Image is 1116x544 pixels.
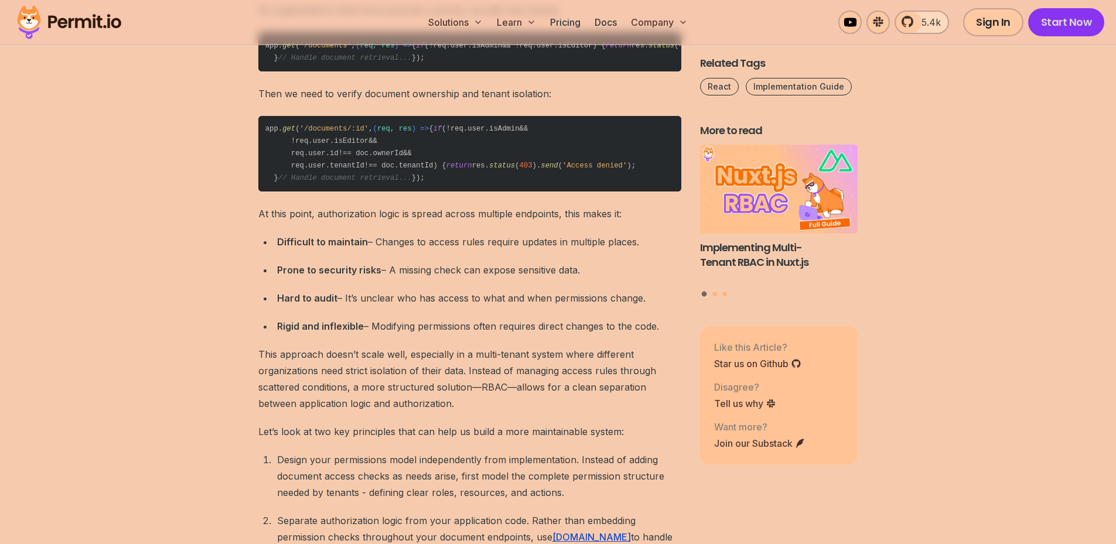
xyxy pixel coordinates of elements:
span: // Handle document retrieval... [278,174,412,182]
span: isAdmin [472,42,502,50]
div: Posts [700,145,858,299]
span: user [313,137,330,145]
span: get [282,42,295,50]
span: get [282,125,295,133]
button: Learn [492,11,541,34]
img: Permit logo [12,2,127,42]
span: user [308,149,325,158]
a: Star us on Github [714,357,801,371]
span: tenantId [399,162,434,170]
a: Implementation Guide [746,78,852,95]
span: return [446,162,472,170]
span: status [489,162,515,170]
div: Design your permissions model independently from implementation. Instead of adding document acces... [277,451,681,501]
span: isEditor [558,42,593,50]
span: user [467,125,484,133]
button: Go to slide 1 [702,292,707,297]
span: '/documents' [300,42,351,50]
div: – Modifying permissions often requires direct changes to the code. [277,318,681,334]
div: – Changes to access rules require updates in multiple places. [277,234,681,250]
span: 5.4k [914,15,941,29]
a: Docs [590,11,622,34]
div: – It’s unclear who has access to what and when permissions change. [277,290,681,306]
span: '/documents/:id' [300,125,369,133]
li: 1 of 3 [700,145,858,285]
a: React [700,78,739,95]
a: Start Now [1028,8,1105,36]
button: Company [626,11,692,34]
span: status [649,42,674,50]
span: if [416,42,425,50]
span: ownerId [373,149,403,158]
p: Disagree? [714,380,776,394]
img: Implementing Multi-Tenant RBAC in Nuxt.js [700,145,858,234]
h3: Implementing Multi-Tenant RBAC in Nuxt.js [700,241,858,270]
p: Like this Article? [714,340,801,354]
h2: Related Tags [700,56,858,71]
p: Want more? [714,420,806,434]
code: app. ( , { (!req. . && !req. . && req. . !== doc. && req. . !== doc. ) { res. ( ). ( ); } }); [258,116,681,192]
span: req, res [360,42,395,50]
div: – A missing check can expose sensitive data. [277,262,681,278]
span: if [434,125,442,133]
span: ( ) => [356,42,412,50]
strong: Prone to security risks [277,264,381,276]
span: ( ) => [373,125,429,133]
a: [DOMAIN_NAME] [552,531,631,543]
span: req, res [377,125,412,133]
span: 403 [520,162,533,170]
span: user [451,42,467,50]
strong: Hard to audit [277,292,337,304]
span: isEditor [334,137,368,145]
strong: Difficult to maintain [277,236,368,248]
a: 5.4k [895,11,949,34]
span: // Handle document retrieval... [278,54,412,62]
h2: More to read [700,124,858,138]
p: Let’s look at two key principles that can help us build a more maintainable system: [258,423,681,440]
a: Tell us why [714,396,776,410]
button: Go to slide 2 [712,292,717,296]
button: Go to slide 3 [722,292,727,296]
span: id [330,149,339,158]
span: 403 [679,42,692,50]
p: At this point, authorization logic is spread across multiple endpoints, this makes it: [258,206,681,222]
a: Sign In [963,8,1023,36]
span: isAdmin [489,125,519,133]
code: app. ( , { (!req. . && !req. . ) { res. ( ). ( ); } }); [258,32,681,71]
button: Solutions [424,11,487,34]
span: tenantId [330,162,364,170]
span: user [537,42,554,50]
p: Then we need to verify document ownership and tenant isolation: [258,85,681,102]
p: This approach doesn’t scale well, especially in a multi-tenant system where different organizatio... [258,346,681,412]
a: Join our Substack [714,436,806,450]
span: send [541,162,558,170]
span: return [606,42,632,50]
span: 'Access denied' [562,162,627,170]
a: Pricing [545,11,585,34]
strong: Rigid and inflexible [277,320,364,332]
span: user [308,162,325,170]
